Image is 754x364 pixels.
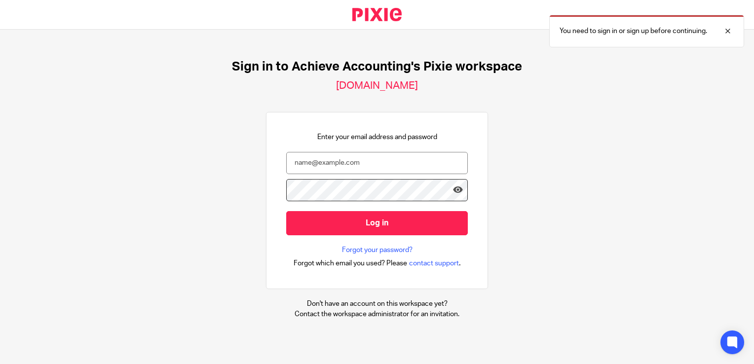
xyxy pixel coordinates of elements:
h1: Sign in to Achieve Accounting's Pixie workspace [232,59,522,74]
span: contact support [409,258,459,268]
input: name@example.com [286,152,468,174]
p: You need to sign in or sign up before continuing. [560,26,707,36]
div: . [294,257,461,269]
span: Forgot which email you used? Please [294,258,407,268]
h2: [DOMAIN_NAME] [336,79,418,92]
p: Don't have an account on this workspace yet? [295,299,459,309]
input: Log in [286,211,468,235]
p: Contact the workspace administrator for an invitation. [295,309,459,319]
a: Forgot your password? [342,245,413,255]
p: Enter your email address and password [317,132,437,142]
